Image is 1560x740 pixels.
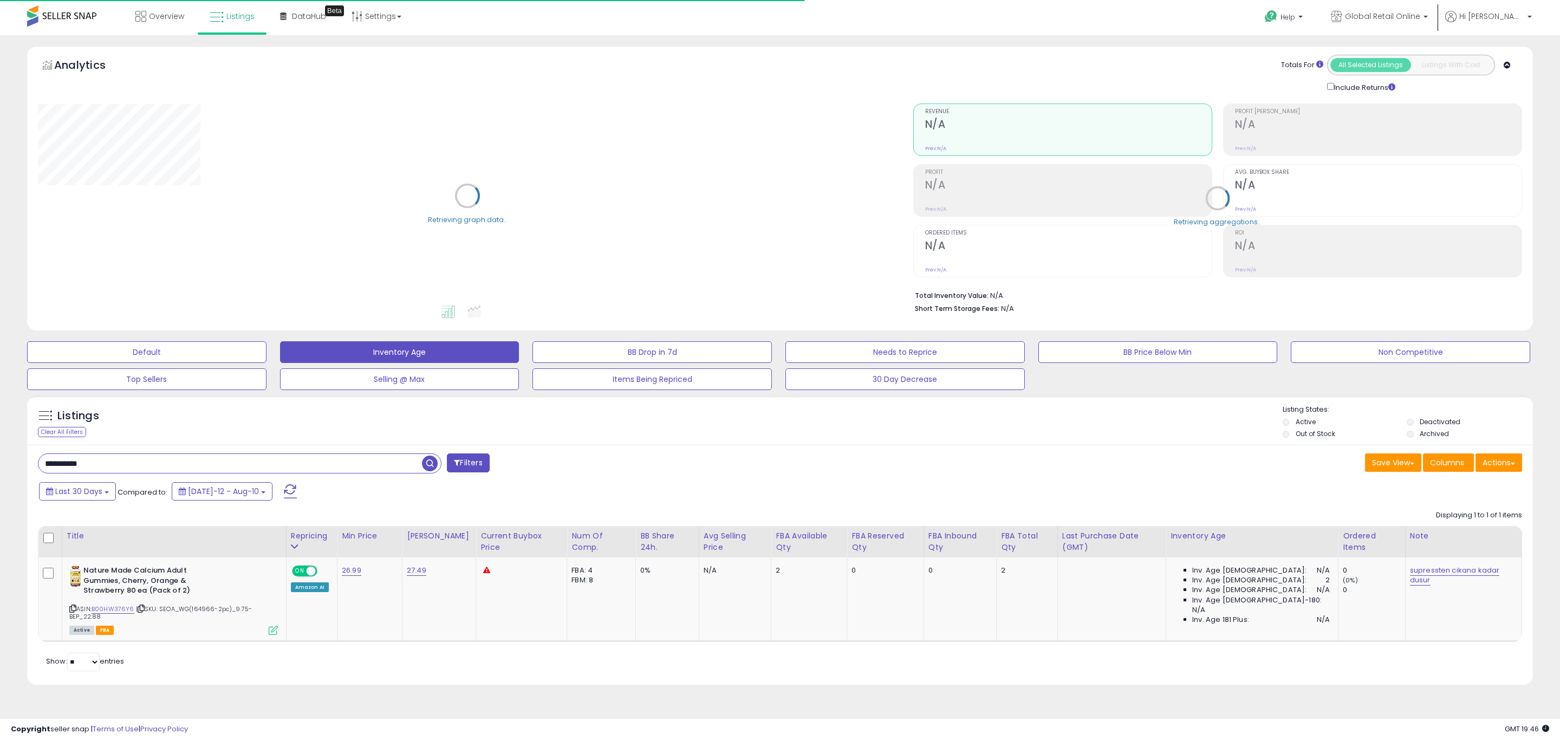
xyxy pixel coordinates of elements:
button: [DATE]-12 - Aug-10 [172,482,272,501]
span: Inv. Age [DEMOGRAPHIC_DATA]: [1192,566,1306,575]
div: Amazon AI [291,582,329,592]
div: Avg Selling Price [704,530,767,553]
div: 2 [1001,566,1049,575]
div: Note [1410,530,1517,542]
i: Get Help [1264,10,1278,23]
div: 0 [1343,585,1405,595]
div: 2 [776,566,838,575]
div: 0 [1343,566,1405,575]
button: 30 Day Decrease [785,368,1025,390]
a: 26.99 [342,565,361,576]
div: 0 [928,566,988,575]
span: [DATE]-12 - Aug-10 [188,486,259,497]
a: Hi [PERSON_NAME] [1445,11,1532,35]
div: FBA Available Qty [776,530,842,553]
div: Last Purchase Date (GMT) [1062,530,1162,553]
span: ON [293,567,307,576]
small: (0%) [1343,576,1358,585]
span: N/A [1192,605,1205,615]
div: FBA inbound Qty [928,530,992,553]
button: Top Sellers [27,368,266,390]
button: Items Being Repriced [532,368,772,390]
span: Hi [PERSON_NAME] [1459,11,1524,22]
div: FBA Reserved Qty [851,530,919,553]
span: 2025-09-10 19:46 GMT [1505,724,1549,734]
div: ASIN: [69,566,278,634]
button: Actions [1475,453,1522,472]
label: Archived [1420,429,1449,438]
div: Include Returns [1319,81,1408,93]
label: Active [1296,417,1316,426]
div: FBA: 4 [571,566,627,575]
strong: Copyright [11,724,50,734]
span: Listings [226,11,255,22]
div: Retrieving aggregations.. [1174,217,1261,226]
b: Nature Made Calcium Adult Gummies, Cherry, Orange & Strawberry 80 ea (Pack of 2) [83,566,215,599]
span: Overview [149,11,184,22]
span: Show: entries [46,656,124,666]
span: Help [1280,12,1295,22]
button: Needs to Reprice [785,341,1025,363]
label: Deactivated [1420,417,1460,426]
div: Tooltip anchor [325,5,344,16]
a: Terms of Use [93,724,139,734]
div: Displaying 1 to 1 of 1 items [1436,510,1522,521]
div: Min Price [342,530,398,542]
div: Repricing [291,530,333,542]
div: FBA Total Qty [1001,530,1052,553]
div: 0% [640,566,691,575]
button: Non Competitive [1291,341,1530,363]
div: Ordered Items [1343,530,1401,553]
a: Privacy Policy [140,724,188,734]
span: | SKU: SEOA_WG(164966-2pc)_9.75-BEP_22.88 [69,605,252,621]
span: Inv. Age [DEMOGRAPHIC_DATA]-180: [1192,595,1322,605]
span: 2 [1325,575,1330,585]
div: Retrieving graph data.. [428,215,507,224]
span: Inv. Age 181 Plus: [1192,615,1249,625]
div: Current Buybox Price [480,530,562,553]
span: Inv. Age [DEMOGRAPHIC_DATA]: [1192,585,1306,595]
span: FBA [96,626,114,635]
button: Selling @ Max [280,368,519,390]
div: 0 [851,566,915,575]
img: 51rzmHRuViL._SL40_.jpg [69,566,81,587]
button: Default [27,341,266,363]
button: Filters [447,453,489,472]
label: Out of Stock [1296,429,1335,438]
span: Inv. Age [DEMOGRAPHIC_DATA]: [1192,575,1306,585]
span: N/A [1317,615,1330,625]
div: BB Share 24h. [640,530,694,553]
button: Last 30 Days [39,482,116,501]
div: seller snap | | [11,724,188,735]
div: Num of Comp. [571,530,631,553]
h5: Listings [57,408,99,424]
span: OFF [315,567,333,576]
span: Compared to: [118,487,167,497]
div: N/A [704,566,763,575]
div: Inventory Age [1171,530,1334,542]
span: DataHub [292,11,326,22]
span: Columns [1430,457,1464,468]
span: Last 30 Days [55,486,102,497]
a: supressten cikana kadar dusur [1410,565,1499,586]
p: Listing States: [1283,405,1533,415]
button: Columns [1423,453,1474,472]
div: Title [67,530,282,542]
button: All Selected Listings [1330,58,1411,72]
span: N/A [1317,566,1330,575]
button: BB Price Below Min [1038,341,1278,363]
button: Inventory Age [280,341,519,363]
a: B00HW376Y6 [92,605,134,614]
span: N/A [1317,585,1330,595]
div: FBM: 8 [571,575,627,585]
h5: Analytics [54,57,127,75]
button: Listings With Cost [1410,58,1491,72]
button: Save View [1365,453,1421,472]
span: Global Retail Online [1345,11,1420,22]
a: Help [1256,2,1314,35]
button: BB Drop in 7d [532,341,772,363]
a: 27.49 [407,565,426,576]
div: Clear All Filters [38,427,86,437]
span: All listings currently available for purchase on Amazon [69,626,94,635]
div: Totals For [1281,60,1323,70]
